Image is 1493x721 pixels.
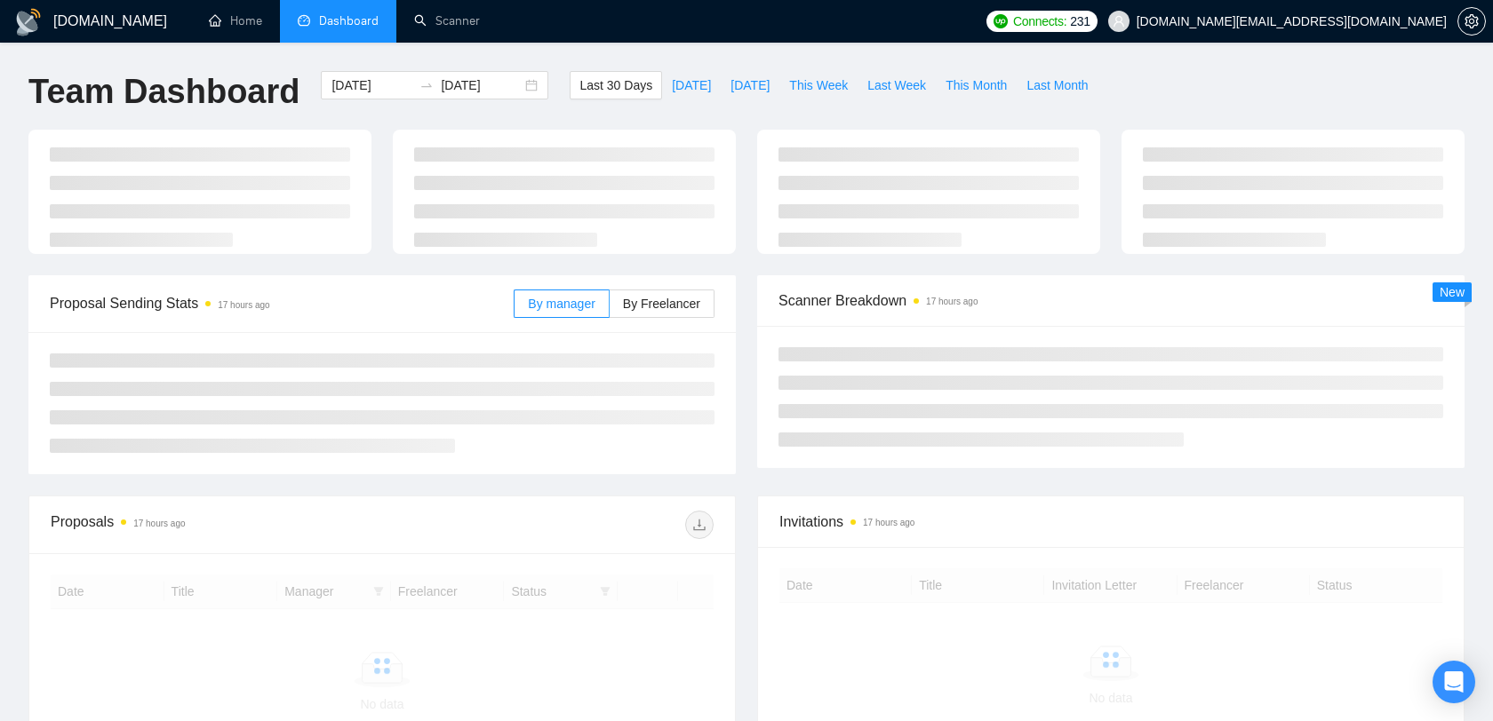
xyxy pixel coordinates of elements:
span: Invitations [779,511,1442,533]
h1: Team Dashboard [28,71,299,113]
span: to [419,78,434,92]
div: Proposals [51,511,382,539]
span: This Week [789,75,848,95]
span: This Month [946,75,1007,95]
img: upwork-logo.png [994,14,1008,28]
span: Dashboard [319,13,379,28]
span: Connects: [1013,12,1066,31]
a: searchScanner [414,13,480,28]
time: 17 hours ago [218,300,269,310]
span: dashboard [298,14,310,27]
span: Scanner Breakdown [778,289,1443,312]
span: 231 [1070,12,1090,31]
span: Last Week [867,75,926,95]
a: homeHome [209,13,262,28]
span: New [1440,285,1465,299]
span: Proposal Sending Stats [50,292,514,314]
time: 17 hours ago [863,518,914,527]
span: user [1113,15,1125,28]
button: setting [1457,7,1486,36]
span: [DATE] [731,75,770,95]
button: [DATE] [721,71,779,99]
input: Start date [331,75,412,95]
time: 17 hours ago [133,519,185,528]
a: setting [1457,14,1486,28]
button: Last Week [858,71,936,99]
button: Last Month [1017,71,1098,99]
span: By Freelancer [623,297,700,311]
button: This Month [936,71,1017,99]
button: This Week [779,71,858,99]
time: 17 hours ago [926,297,978,306]
input: End date [441,75,522,95]
div: Open Intercom Messenger [1433,661,1475,703]
img: logo [14,8,43,36]
span: setting [1458,14,1485,28]
button: [DATE] [662,71,721,99]
span: Last 30 Days [579,75,652,95]
button: Last 30 Days [570,71,662,99]
span: Last Month [1026,75,1088,95]
span: [DATE] [672,75,711,95]
span: swap-right [419,78,434,92]
span: By manager [528,297,595,311]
